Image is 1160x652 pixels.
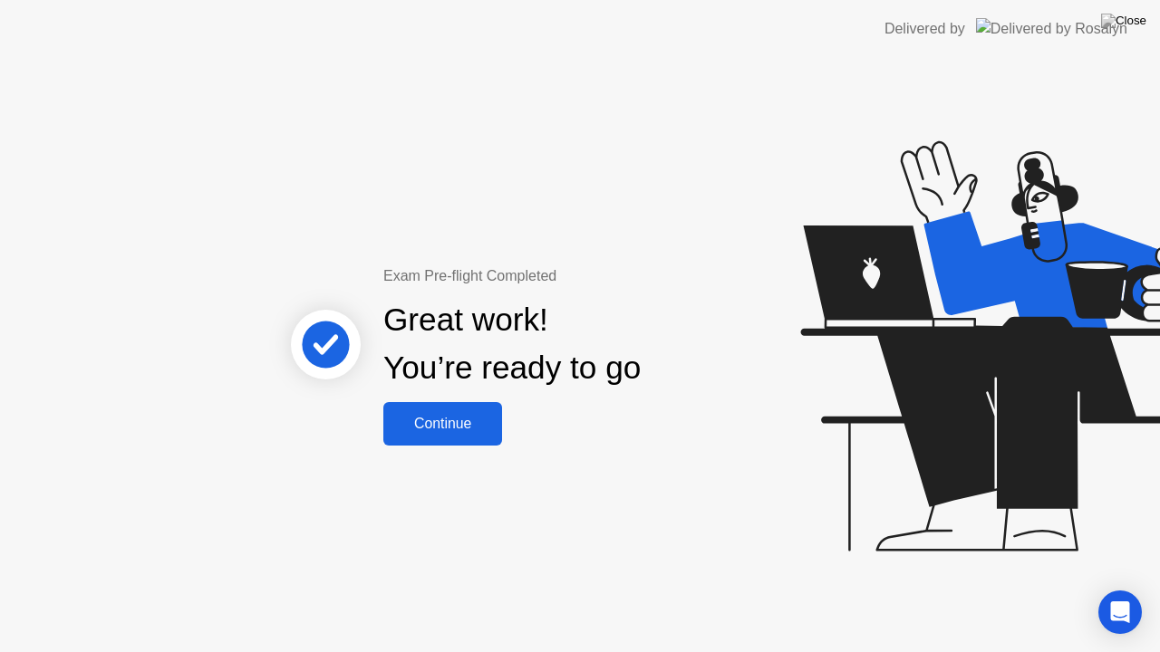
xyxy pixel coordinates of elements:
img: Close [1101,14,1146,28]
img: Delivered by Rosalyn [976,18,1127,39]
div: Delivered by [884,18,965,40]
div: Open Intercom Messenger [1098,590,1142,634]
div: Exam Pre-flight Completed [383,265,758,287]
div: Great work! You’re ready to go [383,296,641,392]
button: Continue [383,402,502,446]
div: Continue [389,416,497,432]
